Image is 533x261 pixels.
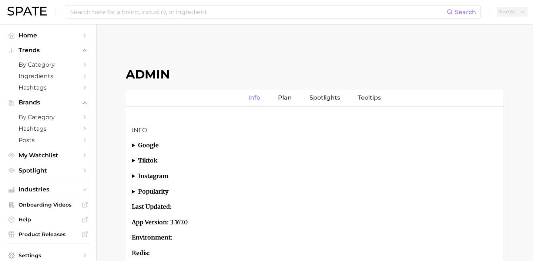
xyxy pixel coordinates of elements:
[19,84,78,91] span: Hashtags
[132,187,497,197] summary: popularity
[132,156,497,165] summary: tiktok
[19,167,78,174] span: Spotlight
[70,6,447,18] input: Search here for a brand, industry, or ingredient
[132,203,172,210] strong: Last Updated:
[132,171,497,181] summary: instagram
[19,99,78,106] span: Brands
[6,134,90,146] a: Posts
[6,229,90,240] a: Product Releases
[19,216,78,223] span: Help
[126,67,503,81] h1: Admin
[248,90,260,106] a: Info
[6,250,90,261] a: Settings
[19,114,78,121] span: by Category
[19,125,78,132] span: Hashtags
[6,82,90,93] a: Hashtags
[19,186,78,193] span: Industries
[278,90,292,106] a: Plan
[19,201,78,208] span: Onboarding Videos
[138,188,168,195] strong: popularity
[497,7,527,17] button: Show
[132,234,172,241] strong: Environment:
[19,32,78,39] span: Home
[19,152,78,159] span: My Watchlist
[309,90,340,106] a: Spotlights
[19,73,78,80] span: Ingredients
[132,249,150,257] strong: Redis:
[6,165,90,176] a: Spotlight
[138,141,159,149] strong: google
[6,59,90,70] a: by Category
[6,214,90,225] a: Help
[19,61,78,68] span: by Category
[6,123,90,134] a: Hashtags
[6,45,90,56] button: Trends
[7,7,47,16] img: SPATE
[455,9,476,16] span: Search
[132,218,497,227] p: 3.167.0
[6,70,90,82] a: Ingredients
[19,137,78,144] span: Posts
[6,199,90,210] a: Onboarding Videos
[132,218,169,226] strong: App Version:
[132,126,497,135] h3: Info
[19,252,78,259] span: Settings
[6,111,90,123] a: by Category
[358,90,381,106] a: Tooltips
[6,150,90,161] a: My Watchlist
[138,157,157,164] strong: tiktok
[132,141,497,150] summary: google
[6,184,90,195] button: Industries
[138,172,168,180] strong: instagram
[499,10,515,14] span: Show
[19,231,78,238] span: Product Releases
[19,47,78,54] span: Trends
[6,30,90,41] a: Home
[6,97,90,108] button: Brands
